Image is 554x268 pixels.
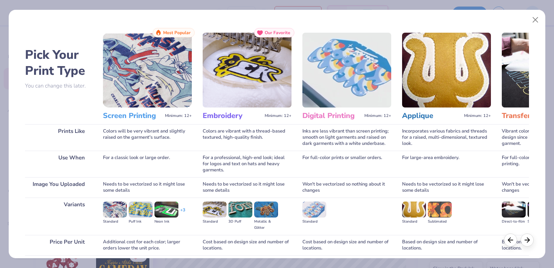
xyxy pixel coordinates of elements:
img: Standard [302,202,326,218]
img: Standard [103,202,127,218]
img: Screen Printing [103,33,192,107]
img: Direct-to-film [502,202,526,218]
div: Standard [402,219,426,225]
p: You can change this later. [25,83,92,89]
span: Most Popular [163,30,191,35]
img: Sublimated [428,202,452,218]
div: Metallic & Glitter [254,219,278,231]
div: 3D Puff [228,219,252,225]
div: Direct-to-film [502,219,526,225]
div: Standard [103,219,127,225]
img: Applique [402,33,491,107]
img: Standard [203,202,227,218]
button: Close [529,13,542,27]
div: Additional cost for each color; larger orders lower the unit price. [103,235,192,255]
h3: Screen Printing [103,111,162,121]
div: Prints Like [25,124,92,151]
div: Based on design size and number of locations. [402,235,491,255]
div: Price Per Unit [25,235,92,255]
span: Minimum: 12+ [165,113,192,118]
div: Use When [25,151,92,177]
div: Needs to be vectorized so it might lose some details [203,177,292,198]
div: Colors will be very vibrant and slightly raised on the garment's surface. [103,124,192,151]
div: For full-color prints or smaller orders. [302,151,391,177]
img: Metallic & Glitter [254,202,278,218]
div: For a classic look or large order. [103,151,192,177]
h3: Applique [402,111,461,121]
h3: Digital Printing [302,111,361,121]
div: Sublimated [428,219,452,225]
div: Supacolor [528,219,551,225]
img: 3D Puff [228,202,252,218]
div: Standard [203,219,227,225]
div: Image You Uploaded [25,177,92,198]
div: Needs to be vectorized so it might lose some details [402,177,491,198]
div: Cost based on design size and number of locations. [203,235,292,255]
img: Puff Ink [129,202,153,218]
span: Minimum: 12+ [464,113,491,118]
div: Puff Ink [129,219,153,225]
div: Neon Ink [154,219,178,225]
div: Standard [302,219,326,225]
div: + 3 [180,207,185,219]
div: Variants [25,198,92,235]
span: Our Favorite [265,30,290,35]
img: Neon Ink [154,202,178,218]
img: Digital Printing [302,33,391,107]
span: Minimum: 12+ [364,113,391,118]
img: Standard [402,202,426,218]
div: Cost based on design size and number of locations. [302,235,391,255]
div: Won't be vectorized so nothing about it changes [302,177,391,198]
h3: Embroidery [203,111,262,121]
div: Colors are vibrant with a thread-based textured, high-quality finish. [203,124,292,151]
img: Embroidery [203,33,292,107]
div: Incorporates various fabrics and threads for a raised, multi-dimensional, textured look. [402,124,491,151]
div: For large-area embroidery. [402,151,491,177]
div: For a professional, high-end look; ideal for logos and text on hats and heavy garments. [203,151,292,177]
span: Minimum: 12+ [265,113,292,118]
div: Needs to be vectorized so it might lose some details [103,177,192,198]
h2: Pick Your Print Type [25,47,92,79]
img: Supacolor [528,202,551,218]
div: Inks are less vibrant than screen printing; smooth on light garments and raised on dark garments ... [302,124,391,151]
